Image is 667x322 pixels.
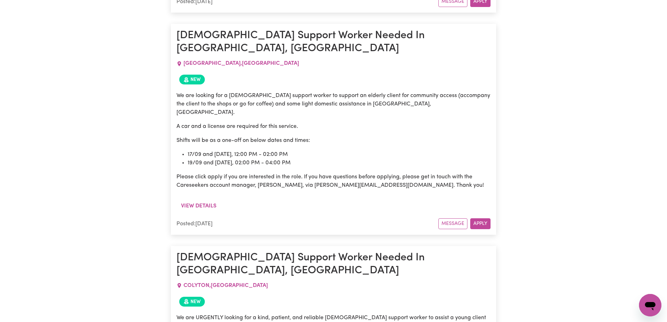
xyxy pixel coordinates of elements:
div: Posted: [DATE] [176,220,438,228]
button: Message [438,218,467,229]
li: 19/09 and [DATE], 02:00 PM - 04:00 PM [188,159,491,167]
button: View details [176,199,221,213]
span: Job posted within the last 30 days [179,75,205,84]
p: Shifts will be as a one-off on below dates and times: [176,136,491,145]
p: A car and a license are required for this service. [176,122,491,131]
p: We are looking for a [DEMOGRAPHIC_DATA] support worker to support an elderly client for community... [176,91,491,117]
h1: [DEMOGRAPHIC_DATA] Support Worker Needed In [GEOGRAPHIC_DATA], [GEOGRAPHIC_DATA] [176,29,491,55]
h1: [DEMOGRAPHIC_DATA] Support Worker Needed In [GEOGRAPHIC_DATA], [GEOGRAPHIC_DATA] [176,252,491,277]
li: 17/09 and [DATE], 12:00 PM - 02:00 PM [188,150,491,159]
p: Please click apply if you are interested in the role. If you have questions before applying, plea... [176,173,491,190]
span: Job posted within the last 30 days [179,297,205,307]
iframe: Button to launch messaging window, conversation in progress [639,294,661,316]
span: [GEOGRAPHIC_DATA] , [GEOGRAPHIC_DATA] [183,61,299,66]
span: COLYTON , [GEOGRAPHIC_DATA] [183,283,268,288]
button: Apply for this job [470,218,491,229]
